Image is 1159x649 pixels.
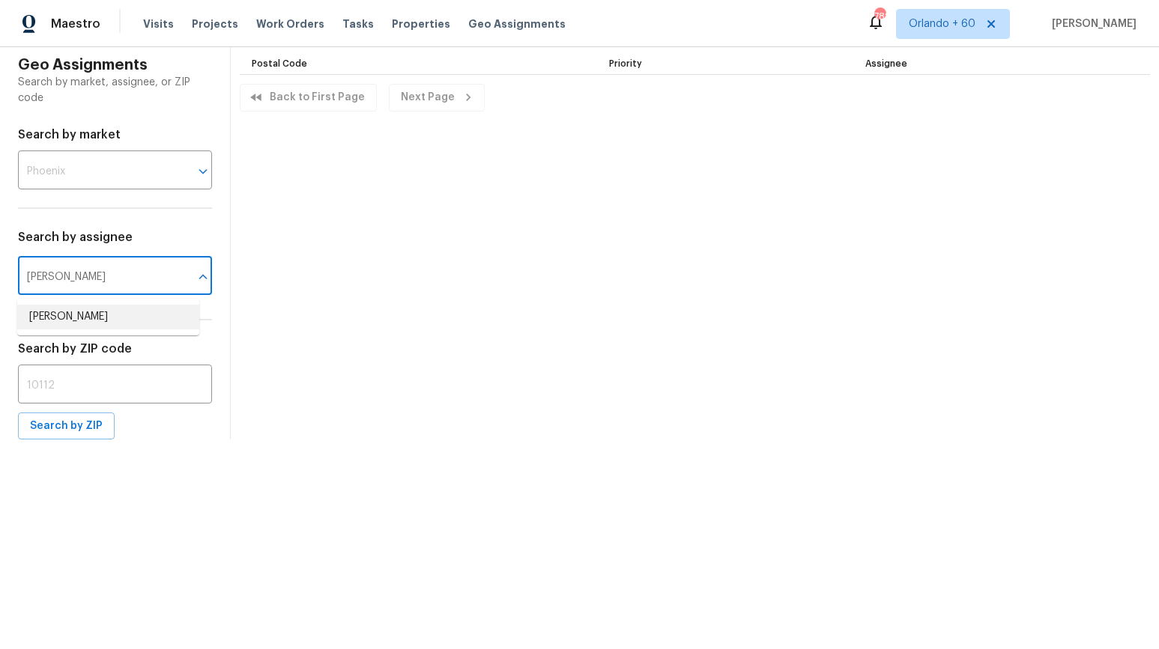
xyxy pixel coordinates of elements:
[597,47,853,75] th: Priority
[909,16,975,31] span: Orlando + 60
[51,16,100,31] span: Maestro
[256,16,324,31] span: Work Orders
[18,75,212,106] p: Search by market, assignee, or ZIP code
[17,305,199,329] li: [PERSON_NAME]
[468,16,566,31] span: Geo Assignments
[18,368,212,403] input: 10112
[18,154,170,189] input: Phoenix
[30,417,103,436] span: Search by ZIP
[1046,16,1137,31] span: [PERSON_NAME]
[192,16,238,31] span: Projects
[193,266,214,287] button: Close
[18,412,115,440] button: Search by ZIP
[240,47,597,75] th: Postal Code
[143,16,174,31] span: Visits
[853,47,1150,75] th: Assignee
[392,16,450,31] span: Properties
[18,338,212,359] h6: Search by ZIP code
[18,124,212,145] h6: Search by market
[193,161,214,182] button: Open
[18,227,212,248] h6: Search by assignee
[342,19,374,29] span: Tasks
[18,56,212,75] h4: Geo Assignments
[874,9,885,24] div: 782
